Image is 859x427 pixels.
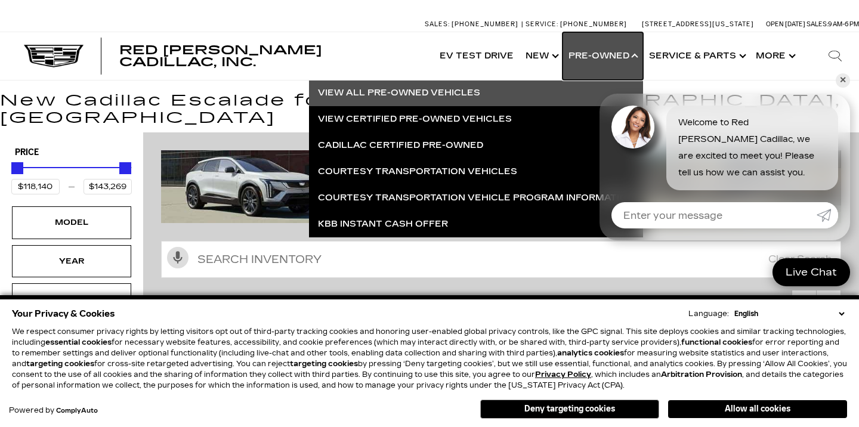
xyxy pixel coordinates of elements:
div: Year [42,255,101,268]
a: Courtesy Transportation Vehicle Program Information [309,185,643,211]
a: Submit [817,202,838,228]
span: Live Chat [780,265,843,279]
strong: analytics cookies [557,349,624,357]
span: Sales: [425,20,450,28]
input: Maximum [84,179,132,194]
h5: Price [15,147,128,158]
div: Make [42,293,101,306]
div: ModelModel [12,206,131,239]
p: We respect consumer privacy rights by letting visitors opt out of third-party tracking cookies an... [12,326,847,391]
input: Enter your message [611,202,817,228]
a: View All Pre-Owned Vehicles [309,80,643,106]
button: Allow all cookies [668,400,847,418]
span: Open [DATE] [766,20,805,28]
a: Pre-Owned [563,32,643,80]
input: Minimum [11,179,60,194]
u: Privacy Policy [535,370,591,379]
div: YearYear [12,245,131,277]
a: ComplyAuto [56,407,98,414]
a: Sales: [PHONE_NUMBER] [425,21,521,27]
span: [PHONE_NUMBER] [452,20,518,28]
div: Powered by [9,407,98,414]
a: KBB Instant Cash Offer [309,211,643,237]
button: More [750,32,799,80]
span: Red [PERSON_NAME] Cadillac, Inc. [119,43,322,69]
div: MakeMake [12,283,131,315]
button: Deny targeting cookies [480,400,659,419]
span: Sales: [807,20,828,28]
img: 2508-August-FOM-OPTIQ-Lease9 [161,150,841,223]
svg: Click to toggle on voice search [167,247,189,268]
strong: functional cookies [681,338,752,346]
div: Model [42,216,101,229]
a: New [520,32,563,80]
span: Your Privacy & Cookies [12,305,115,322]
span: 5 Vehicles for Sale in [US_STATE][GEOGRAPHIC_DATA], [GEOGRAPHIC_DATA] [161,291,657,336]
strong: targeting cookies [290,360,358,368]
div: Price [11,158,132,194]
strong: targeting cookies [26,360,94,368]
img: Agent profile photo [611,106,654,148]
input: Search Inventory [161,241,841,278]
a: Service: [PHONE_NUMBER] [521,21,630,27]
a: Service & Parts [643,32,750,80]
strong: essential cookies [45,338,112,346]
a: Courtesy Transportation Vehicles [309,159,643,185]
div: Maximum Price [119,162,131,174]
strong: Arbitration Provision [661,370,742,379]
span: Service: [526,20,558,28]
div: Search [811,32,859,80]
a: Grid View [792,290,816,314]
select: Language Select [731,308,847,319]
a: Cadillac Certified Pre-Owned [309,132,643,159]
a: View Certified Pre-Owned Vehicles [309,106,643,132]
a: Red [PERSON_NAME] Cadillac, Inc. [119,44,422,68]
div: Welcome to Red [PERSON_NAME] Cadillac, we are excited to meet you! Please tell us how we can assi... [666,106,838,190]
img: Cadillac Dark Logo with Cadillac White Text [24,45,84,67]
a: [STREET_ADDRESS][US_STATE] [642,20,754,28]
div: Language: [688,310,729,317]
a: EV Test Drive [434,32,520,80]
span: [PHONE_NUMBER] [560,20,627,28]
div: Minimum Price [11,162,23,174]
span: 9 AM-6 PM [828,20,859,28]
a: Live Chat [773,258,850,286]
